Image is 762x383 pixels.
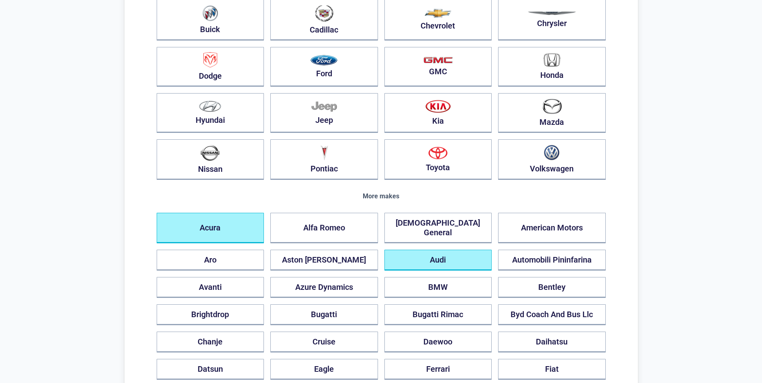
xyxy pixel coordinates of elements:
button: Toyota [384,139,492,180]
button: Audi [384,250,492,271]
button: Daewoo [384,332,492,352]
button: Datsun [157,359,264,380]
button: Bentley [498,277,606,298]
button: Ford [270,47,378,87]
button: Aro [157,250,264,271]
button: Dodge [157,47,264,87]
button: Daihatsu [498,332,606,352]
button: Alfa Romeo [270,213,378,243]
button: Jeep [270,93,378,133]
button: Pontiac [270,139,378,180]
button: BMW [384,277,492,298]
button: Honda [498,47,606,87]
button: Fiat [498,359,606,380]
div: More makes [157,193,606,200]
button: Acura [157,213,264,243]
button: American Motors [498,213,606,243]
button: Chanje [157,332,264,352]
button: Eagle [270,359,378,380]
button: Automobili Pininfarina [498,250,606,271]
button: Bugatti [270,304,378,325]
button: Hyundai [157,93,264,133]
button: Avanti [157,277,264,298]
button: GMC [384,47,492,87]
button: Aston [PERSON_NAME] [270,250,378,271]
button: Mazda [498,93,606,133]
button: Nissan [157,139,264,180]
button: Cruise [270,332,378,352]
button: Byd Coach And Bus Llc [498,304,606,325]
button: Kia [384,93,492,133]
button: Ferrari [384,359,492,380]
button: Volkswagen [498,139,606,180]
button: Azure Dynamics [270,277,378,298]
button: Bugatti Rimac [384,304,492,325]
button: [DEMOGRAPHIC_DATA] General [384,213,492,243]
button: Brightdrop [157,304,264,325]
